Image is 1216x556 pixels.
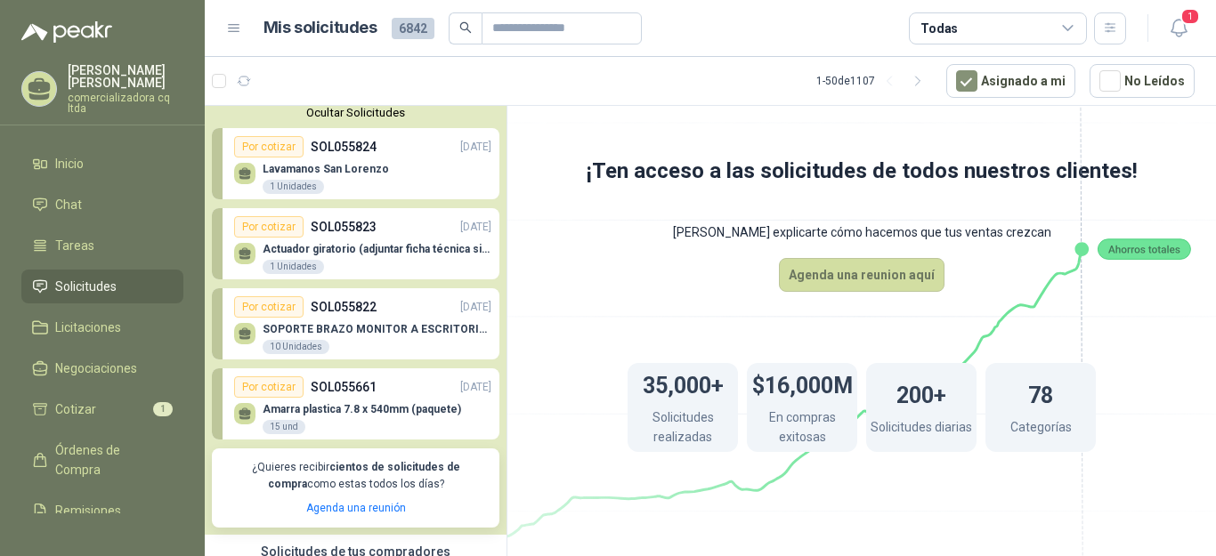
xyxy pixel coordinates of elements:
span: Chat [55,195,82,214]
h1: 200+ [896,374,946,413]
a: Por cotizarSOL055824[DATE] Lavamanos San Lorenzo1 Unidades [212,128,499,199]
a: Tareas [21,229,183,262]
a: Remisiones [21,494,183,528]
p: Categorías [1010,417,1072,441]
div: 1 Unidades [263,180,324,194]
p: Solicitudes realizadas [628,407,738,451]
div: Ocultar SolicitudesPor cotizarSOL055824[DATE] Lavamanos San Lorenzo1 UnidadesPor cotizarSOL055823... [205,99,507,535]
a: Órdenes de Compra [21,433,183,487]
span: Negociaciones [55,359,137,378]
span: Solicitudes [55,277,117,296]
p: SOL055661 [311,377,377,397]
p: Amarra plastica 7.8 x 540mm (paquete) [263,403,461,415]
h1: 35,000+ [643,364,724,403]
span: 6842 [392,18,434,39]
p: SOL055823 [311,217,377,237]
h1: Mis solicitudes [263,15,377,41]
button: Ocultar Solicitudes [212,106,499,119]
span: 1 [1180,8,1200,25]
span: Cotizar [55,399,96,419]
p: SOPORTE BRAZO MONITOR A ESCRITORIO NBF80 [263,323,491,335]
span: 1 [153,402,173,416]
p: En compras exitosas [747,407,857,451]
button: Asignado a mi [946,64,1075,98]
p: comercializadora cq ltda [68,93,183,114]
div: Por cotizar [234,136,304,157]
p: [DATE] [460,379,491,396]
button: Agenda una reunion aquí [779,258,944,292]
span: Tareas [55,236,94,255]
a: Licitaciones [21,310,183,344]
p: [DATE] [460,219,491,236]
p: Lavamanos San Lorenzo [263,163,389,175]
a: Por cotizarSOL055823[DATE] Actuador giratorio (adjuntar ficha técnica si es diferente a festo)1 U... [212,208,499,279]
div: Por cotizar [234,376,304,398]
span: Licitaciones [55,318,121,337]
p: [PERSON_NAME] [PERSON_NAME] [68,64,183,89]
div: 1 - 50 de 1107 [816,67,932,95]
a: Solicitudes [21,270,183,303]
div: 10 Unidades [263,340,329,354]
img: Logo peakr [21,21,112,43]
p: [DATE] [460,139,491,156]
a: Cotizar1 [21,392,183,426]
span: Remisiones [55,501,121,520]
p: SOL055822 [311,297,377,317]
h1: $16,000M [752,364,853,403]
a: Agenda una reunión [306,502,406,514]
span: Órdenes de Compra [55,440,166,479]
p: Actuador giratorio (adjuntar ficha técnica si es diferente a festo) [263,243,491,255]
a: Chat [21,188,183,222]
p: SOL055824 [311,137,377,157]
div: Por cotizar [234,216,304,238]
span: Inicio [55,154,84,173]
a: Inicio [21,147,183,181]
p: ¿Quieres recibir como estas todos los días? [223,459,489,493]
button: 1 [1163,12,1195,44]
div: Todas [920,19,958,38]
div: Por cotizar [234,296,304,318]
b: cientos de solicitudes de compra [268,461,460,490]
span: search [459,21,472,34]
div: 15 und [263,420,305,434]
h1: 78 [1028,374,1053,413]
div: 1 Unidades [263,260,324,274]
a: Negociaciones [21,351,183,385]
p: Solicitudes diarias [871,417,972,441]
a: Por cotizarSOL055822[DATE] SOPORTE BRAZO MONITOR A ESCRITORIO NBF8010 Unidades [212,288,499,359]
button: No Leídos [1090,64,1195,98]
a: Por cotizarSOL055661[DATE] Amarra plastica 7.8 x 540mm (paquete)15 und [212,368,499,439]
p: [DATE] [460,299,491,316]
